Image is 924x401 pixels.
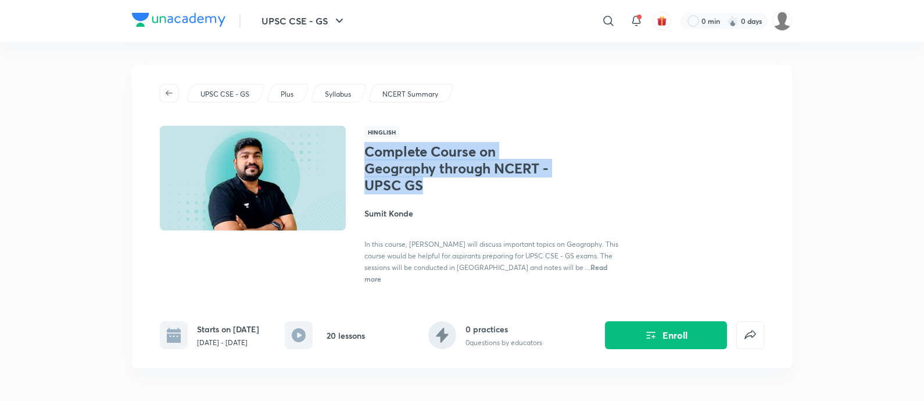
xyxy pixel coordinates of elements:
a: UPSC CSE - GS [199,89,252,100]
button: UPSC CSE - GS [255,9,353,33]
h6: 20 lessons [327,329,365,342]
p: Plus [281,89,293,100]
a: Plus [279,89,296,100]
button: false [736,321,764,349]
h6: 0 practices [465,323,542,335]
img: avatar [657,16,667,26]
p: NCERT Summary [382,89,438,100]
h4: Sumit Konde [364,207,625,219]
a: NCERT Summary [381,89,440,100]
button: avatar [653,12,671,30]
a: Company Logo [132,13,225,30]
p: [DATE] - [DATE] [197,338,259,348]
h1: Complete Course on Geography through NCERT - UPSC GS [364,143,554,193]
span: In this course, [PERSON_NAME] will discuss important topics on Geography. This course would be he... [364,240,618,272]
button: Enroll [605,321,727,349]
img: Piali K [772,11,792,31]
img: streak [727,15,739,27]
span: Hinglish [364,126,399,139]
p: 0 questions by educators [465,338,542,348]
p: Syllabus [325,89,351,100]
img: Company Logo [132,13,225,27]
h6: Starts on [DATE] [197,323,259,335]
img: Thumbnail [158,125,348,232]
p: UPSC CSE - GS [200,89,249,100]
a: Syllabus [323,89,353,100]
